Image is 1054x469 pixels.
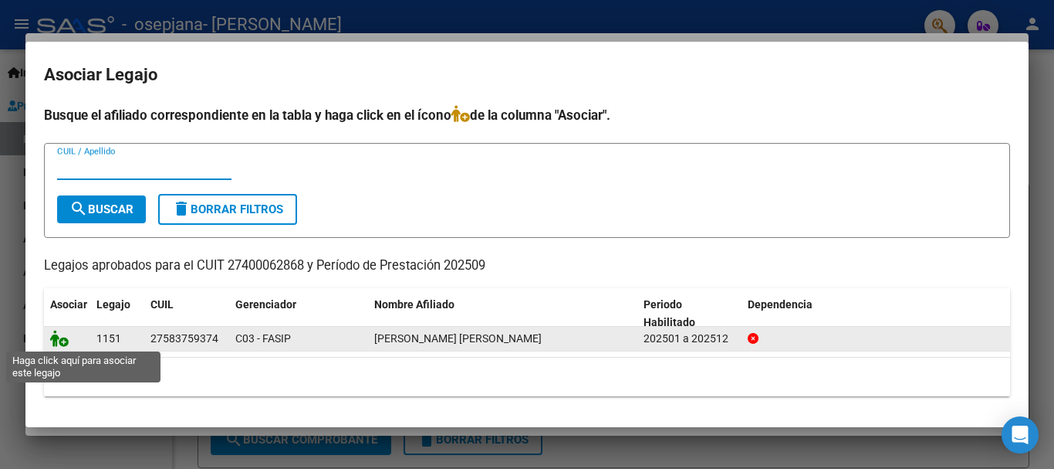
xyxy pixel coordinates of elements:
datatable-header-cell: Asociar [44,288,90,339]
div: Open Intercom Messenger [1002,416,1039,454]
span: Gerenciador [235,298,296,311]
mat-icon: delete [172,199,191,218]
span: Periodo Habilitado [644,298,695,328]
span: Asociar [50,298,87,311]
datatable-header-cell: Gerenciador [229,288,368,339]
datatable-header-cell: Periodo Habilitado [637,288,742,339]
button: Borrar Filtros [158,194,297,225]
datatable-header-cell: Dependencia [742,288,1011,339]
button: Buscar [57,195,146,223]
div: 1 registros [44,358,1010,396]
h4: Busque el afiliado correspondiente en la tabla y haga click en el ícono de la columna "Asociar". [44,105,1010,125]
span: CUIL [150,298,174,311]
datatable-header-cell: Legajo [90,288,144,339]
span: GONZALEZ PADRON MIRANDA ISABEL [374,332,542,345]
div: 27583759374 [150,330,218,348]
datatable-header-cell: Nombre Afiliado [368,288,637,339]
span: Borrar Filtros [172,202,283,216]
span: C03 - FASIP [235,332,291,345]
h2: Asociar Legajo [44,60,1010,90]
span: 1151 [96,332,121,345]
span: Dependencia [748,298,812,311]
div: 202501 a 202512 [644,330,735,348]
span: Nombre Afiliado [374,298,454,311]
span: Legajo [96,298,130,311]
p: Legajos aprobados para el CUIT 27400062868 y Período de Prestación 202509 [44,257,1010,276]
span: Buscar [69,202,133,216]
mat-icon: search [69,199,88,218]
datatable-header-cell: CUIL [144,288,229,339]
